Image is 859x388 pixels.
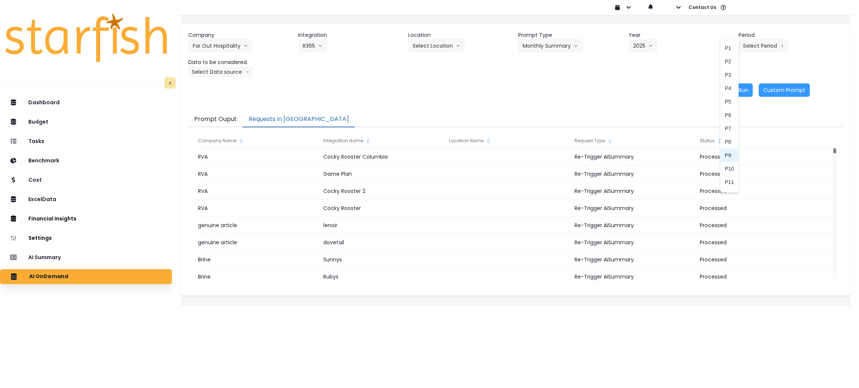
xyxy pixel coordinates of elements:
[243,112,355,127] button: Requests in [GEOGRAPHIC_DATA]
[629,39,657,53] button: 2025arrow down line
[28,254,61,261] p: AI Summary
[571,165,696,182] div: Re-Trigger AiSummary
[188,39,252,53] button: Far Out Hospitalityarrow down line
[720,39,739,193] ul: Select Periodarrow left line
[725,152,734,159] span: P9
[518,31,622,39] header: Prompt Type
[739,39,789,53] button: Select Periodarrow left line
[29,273,68,280] p: AI OnDemand
[298,39,327,53] button: R365arrow down line
[571,251,696,268] div: Re-Trigger AiSummary
[194,148,320,165] div: RVA
[320,234,445,251] div: dovetail
[194,133,320,148] div: Company Name
[725,138,734,146] span: P8
[696,133,821,148] div: Status
[725,44,734,52] span: P1
[194,200,320,217] div: RVA
[696,200,821,217] div: Processed
[759,83,810,97] button: Custom Prompt
[739,31,843,39] header: Period
[571,234,696,251] div: Re-Trigger AiSummary
[194,217,320,234] div: genuine article
[571,268,696,285] div: Re-Trigger AiSummary
[243,42,248,50] svg: arrow down line
[320,165,445,182] div: Game Plan
[456,42,460,50] svg: arrow down line
[188,66,253,77] button: Select Data sourcearrow down line
[320,268,445,285] div: Rubys
[571,148,696,165] div: Re-Trigger AiSummary
[408,39,465,53] button: Select Locationarrow down line
[696,182,821,200] div: Processed
[571,182,696,200] div: Re-Trigger AiSummary
[780,42,784,50] svg: arrow left line
[188,58,292,66] header: Data to be considered.
[518,39,583,53] button: Monthly Summaryarrow down line
[696,217,821,234] div: Processed
[194,234,320,251] div: genuine article
[607,138,613,144] svg: sort
[725,125,734,132] span: P7
[696,234,821,251] div: Processed
[194,251,320,268] div: Brine
[725,178,734,186] span: P11
[725,165,734,172] span: P10
[28,196,56,203] p: ExcelData
[696,148,821,165] div: Processed
[194,165,320,182] div: RVA
[571,217,696,234] div: Re-Trigger AiSummary
[629,31,733,39] header: Year
[246,68,249,76] svg: arrow down line
[445,133,570,148] div: Location Name
[696,165,821,182] div: Processed
[318,42,322,50] svg: arrow down line
[298,31,402,39] header: Integration
[725,58,734,65] span: P2
[28,99,60,106] p: Dashboard
[194,182,320,200] div: RVA
[725,111,734,119] span: P6
[28,158,59,164] p: Benchmark
[408,31,512,39] header: Location
[725,71,734,79] span: P3
[725,83,753,97] button: Re-Run
[320,133,445,148] div: Integration Name
[28,119,48,125] p: Budget
[28,177,42,183] p: Cost
[696,251,821,268] div: Processed
[571,200,696,217] div: Re-Trigger AiSummary
[696,268,821,285] div: Processed
[194,268,320,285] div: Brine
[485,138,491,144] svg: sort
[320,251,445,268] div: Sunnys
[725,85,734,92] span: P4
[188,31,292,39] header: Company
[320,148,445,165] div: Cocky Rooster Columbia
[574,42,578,50] svg: arrow down line
[725,98,734,105] span: P5
[320,200,445,217] div: Cocky Rooster
[188,112,243,127] button: Prompt Ouput
[571,133,696,148] div: Request Type
[717,138,723,144] svg: sort
[238,138,244,144] svg: sort
[365,138,371,144] svg: sort
[648,42,653,50] svg: arrow down line
[320,217,445,234] div: lenoir
[320,182,445,200] div: Cocky Rooster 2
[28,138,44,144] p: Tasks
